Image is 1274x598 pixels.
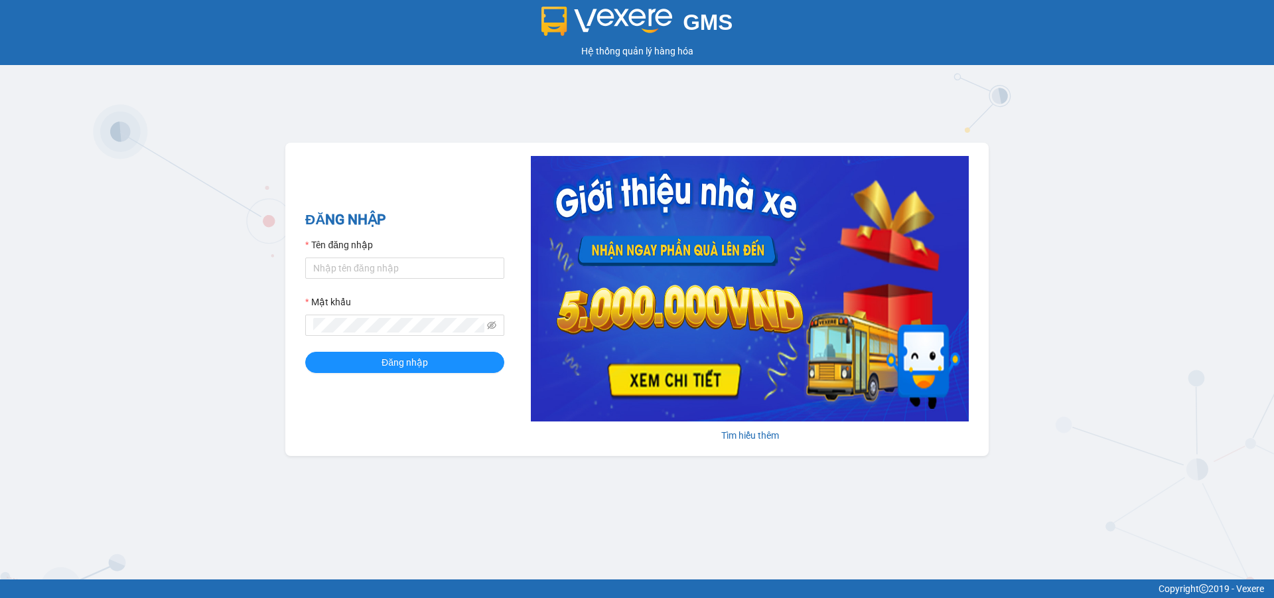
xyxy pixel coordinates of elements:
div: Copyright 2019 - Vexere [10,581,1264,596]
h2: ĐĂNG NHẬP [305,209,504,231]
label: Mật khẩu [305,295,351,309]
button: Đăng nhập [305,352,504,373]
div: Tìm hiểu thêm [531,428,969,443]
input: Tên đăng nhập [305,258,504,279]
span: copyright [1199,584,1208,593]
input: Mật khẩu [313,318,484,333]
a: GMS [541,20,733,31]
img: banner-0 [531,156,969,421]
div: Hệ thống quản lý hàng hóa [3,44,1271,58]
span: GMS [683,10,733,35]
label: Tên đăng nhập [305,238,373,252]
img: logo 2 [541,7,673,36]
span: Đăng nhập [382,355,428,370]
span: eye-invisible [487,321,496,330]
